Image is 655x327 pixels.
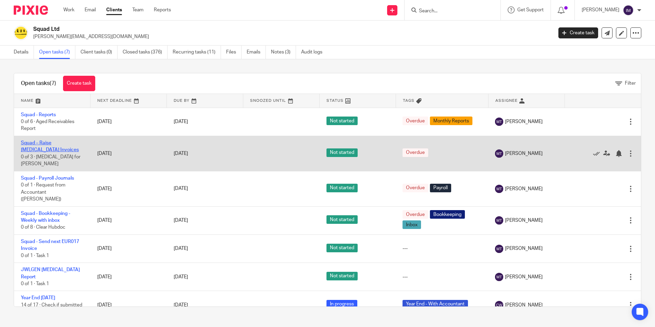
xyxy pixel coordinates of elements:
[90,235,167,263] td: [DATE]
[33,33,548,40] p: [PERSON_NAME][EMAIL_ADDRESS][DOMAIN_NAME]
[21,239,79,251] a: Squad - Send next EUR017 Invoice
[430,210,465,219] span: Bookkeeping
[403,148,428,157] span: Overdue
[326,300,357,308] span: In progress
[403,99,415,102] span: Tags
[326,148,358,157] span: Not started
[505,245,543,252] span: [PERSON_NAME]
[625,81,636,86] span: Filter
[132,7,144,13] a: Team
[505,185,543,192] span: [PERSON_NAME]
[21,253,49,258] span: 0 of 1 · Task 1
[174,218,188,223] span: [DATE]
[39,46,75,59] a: Open tasks (7)
[14,26,28,40] img: logo.png
[174,275,188,279] span: [DATE]
[326,272,358,280] span: Not started
[250,99,286,102] span: Snoozed Until
[505,274,543,280] span: [PERSON_NAME]
[90,171,167,206] td: [DATE]
[226,46,242,59] a: Files
[326,184,358,192] span: Not started
[593,150,603,157] a: Mark as done
[326,215,358,224] span: Not started
[21,183,65,202] span: 0 of 1 · Request from Accountant ([PERSON_NAME])
[33,26,445,33] h2: Squad Ltd
[505,217,543,224] span: [PERSON_NAME]
[90,136,167,171] td: [DATE]
[21,112,56,117] a: Squad - Reports
[14,46,34,59] a: Details
[517,8,544,12] span: Get Support
[21,141,79,152] a: Squad – Raise [MEDICAL_DATA] Invoices
[403,210,428,219] span: Overdue
[495,185,503,193] img: svg%3E
[247,46,266,59] a: Emails
[21,225,65,230] span: 0 of 8 · Clear Hubdoc
[403,220,421,229] span: Inbox
[505,150,543,157] span: [PERSON_NAME]
[63,7,74,13] a: Work
[495,301,503,309] img: svg%3E
[21,155,81,167] span: 0 of 3 · [MEDICAL_DATA] for [PERSON_NAME]
[14,5,48,15] img: Pixie
[173,46,221,59] a: Recurring tasks (11)
[21,295,55,300] a: Year End [DATE]
[90,206,167,234] td: [DATE]
[495,245,503,253] img: svg%3E
[505,302,543,308] span: [PERSON_NAME]
[326,117,358,125] span: Not started
[495,118,503,126] img: svg%3E
[174,119,188,124] span: [DATE]
[271,46,296,59] a: Notes (3)
[326,99,344,102] span: Status
[174,246,188,251] span: [DATE]
[21,211,70,223] a: Squad - Bookkeeping - Weekly with inbox
[21,119,74,131] span: 0 of 6 · Aged Receivables Report
[582,7,619,13] p: [PERSON_NAME]
[430,117,472,125] span: Monthly Reports
[174,151,188,156] span: [DATE]
[85,7,96,13] a: Email
[403,184,428,192] span: Overdue
[495,273,503,281] img: svg%3E
[301,46,327,59] a: Audit logs
[21,267,80,279] a: JWLGEN [MEDICAL_DATA] Report
[495,149,503,158] img: svg%3E
[505,118,543,125] span: [PERSON_NAME]
[403,117,428,125] span: Overdue
[90,291,167,319] td: [DATE]
[21,281,49,286] span: 0 of 1 · Task 1
[21,303,82,315] span: 14 of 17 · Check if submitted by accountant
[21,176,74,181] a: Squad - Payroll Journals
[403,300,468,308] span: Year End - With Accountant
[326,244,358,252] span: Not started
[418,8,480,14] input: Search
[430,184,451,192] span: Payroll
[174,303,188,307] span: [DATE]
[174,186,188,191] span: [DATE]
[495,216,503,225] img: svg%3E
[403,245,481,252] div: ---
[21,80,56,87] h1: Open tasks
[50,81,56,86] span: (7)
[90,263,167,291] td: [DATE]
[154,7,171,13] a: Reports
[81,46,118,59] a: Client tasks (0)
[403,274,481,280] div: ---
[558,27,598,38] a: Create task
[623,5,634,16] img: svg%3E
[123,46,168,59] a: Closed tasks (376)
[63,76,95,91] a: Create task
[90,108,167,136] td: [DATE]
[106,7,122,13] a: Clients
